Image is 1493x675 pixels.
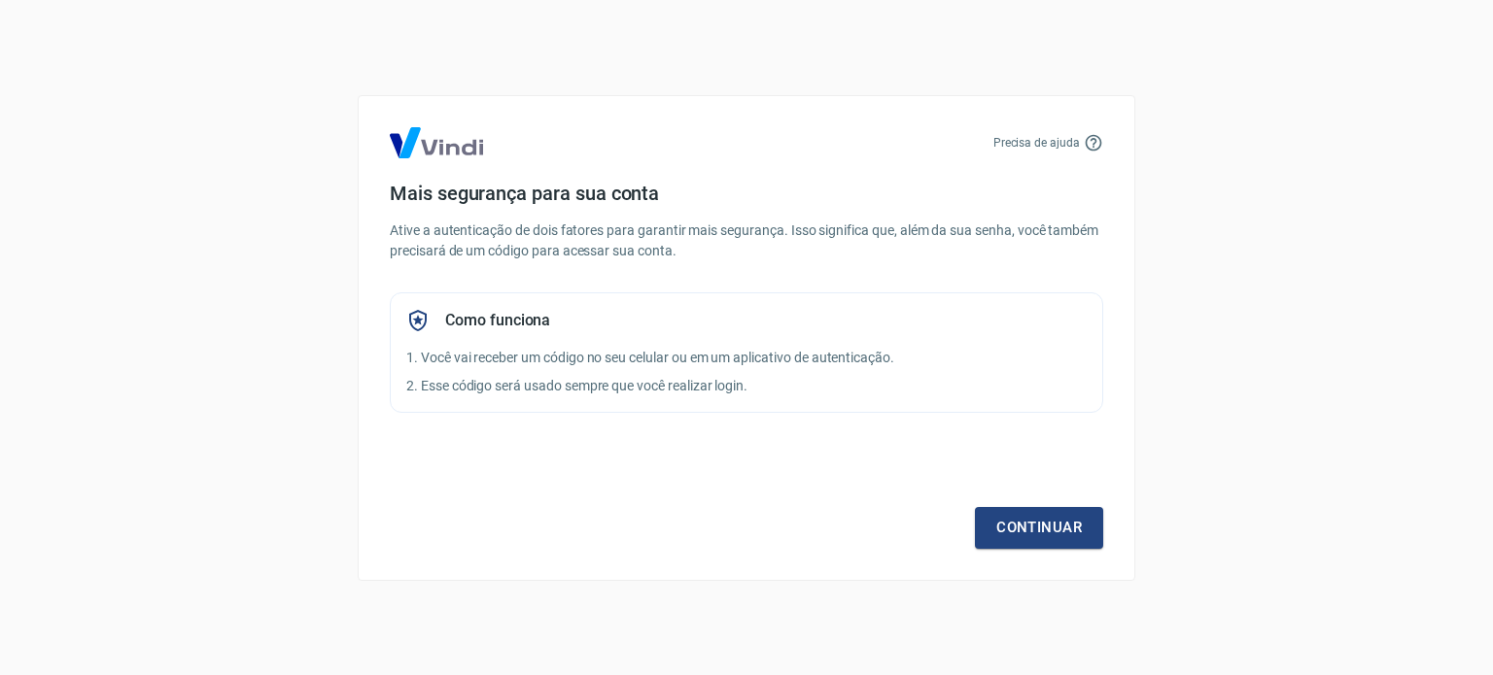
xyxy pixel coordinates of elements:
img: Logo Vind [390,127,483,158]
h5: Como funciona [445,311,550,330]
p: Precisa de ajuda [993,134,1080,152]
a: Continuar [975,507,1103,548]
p: 2. Esse código será usado sempre que você realizar login. [406,376,1087,396]
h4: Mais segurança para sua conta [390,182,1103,205]
p: Ative a autenticação de dois fatores para garantir mais segurança. Isso significa que, além da su... [390,220,1103,261]
p: 1. Você vai receber um código no seu celular ou em um aplicativo de autenticação. [406,348,1087,368]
